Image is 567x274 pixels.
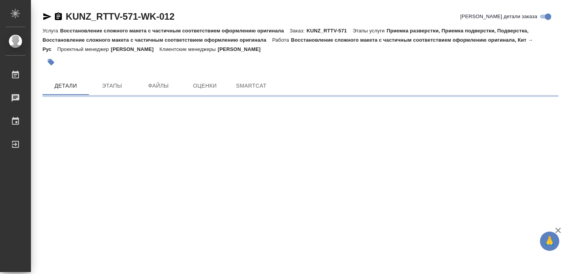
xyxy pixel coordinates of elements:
p: Работа [272,37,291,43]
p: Услуга [43,28,60,34]
p: KUNZ_RTTV-571 [306,28,352,34]
p: Проектный менеджер [57,46,111,52]
p: Клиентские менеджеры [160,46,218,52]
span: [PERSON_NAME] детали заказа [460,13,537,20]
span: Этапы [94,81,131,91]
a: KUNZ_RTTV-571-WK-012 [66,11,174,22]
span: Файлы [140,81,177,91]
p: Заказ: [290,28,306,34]
span: Оценки [186,81,223,91]
button: Скопировать ссылку [54,12,63,21]
button: Добавить тэг [43,54,60,71]
p: Восстановление сложного макета с частичным соответствием оформлению оригинала [60,28,289,34]
span: Детали [47,81,84,91]
p: [PERSON_NAME] [111,46,160,52]
span: 🙏 [543,233,556,249]
button: 🙏 [540,232,559,251]
p: Этапы услуги [352,28,387,34]
p: [PERSON_NAME] [218,46,266,52]
span: SmartCat [233,81,270,91]
button: Скопировать ссылку для ЯМессенджера [43,12,52,21]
